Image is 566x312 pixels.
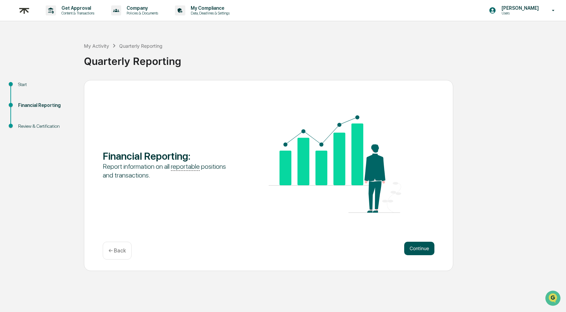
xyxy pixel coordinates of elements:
[18,123,73,130] div: Review & Certification
[496,5,542,11] p: [PERSON_NAME]
[7,14,122,25] p: How can we help?
[16,2,32,19] img: logo
[13,97,42,104] span: Data Lookup
[4,95,45,107] a: 🔎Data Lookup
[46,82,86,94] a: 🗄️Attestations
[67,114,81,119] span: Pylon
[56,5,98,11] p: Get Approval
[185,11,233,15] p: Data, Deadlines & Settings
[55,85,83,91] span: Attestations
[185,5,233,11] p: My Compliance
[13,85,43,91] span: Preclearance
[18,102,73,109] div: Financial Reporting
[121,5,161,11] p: Company
[103,162,235,180] div: Report information on all positions and transactions.
[84,43,109,49] div: My Activity
[108,247,126,254] p: ← Back
[496,11,542,15] p: Users
[7,51,19,64] img: 1746055101610-c473b297-6a78-478c-a979-82029cc54cd1
[269,115,401,213] img: Financial Reporting
[23,58,85,64] div: We're available if you need us!
[23,51,110,58] div: Start new chat
[7,98,12,104] div: 🔎
[103,150,235,162] div: Financial Reporting :
[4,82,46,94] a: 🖐️Preclearance
[18,81,73,88] div: Start
[47,114,81,119] a: Powered byPylon
[49,85,54,91] div: 🗄️
[7,85,12,91] div: 🖐️
[56,11,98,15] p: Content & Transactions
[84,50,563,67] div: Quarterly Reporting
[119,43,162,49] div: Quarterly Reporting
[121,11,161,15] p: Policies & Documents
[114,53,122,62] button: Start new chat
[171,162,200,171] u: reportable
[404,242,434,255] button: Continue
[545,290,563,308] iframe: Open customer support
